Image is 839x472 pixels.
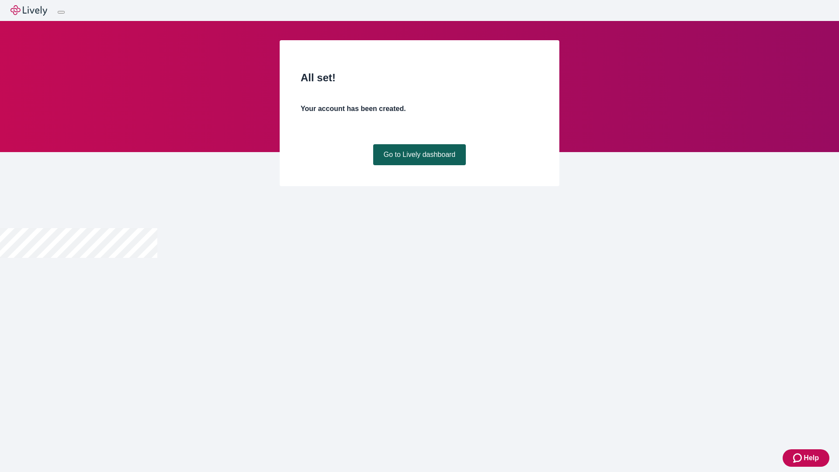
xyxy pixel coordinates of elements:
span: Help [804,453,819,463]
button: Zendesk support iconHelp [783,449,829,467]
h2: All set! [301,70,538,86]
button: Log out [58,11,65,14]
h4: Your account has been created. [301,104,538,114]
svg: Zendesk support icon [793,453,804,463]
img: Lively [10,5,47,16]
a: Go to Lively dashboard [373,144,466,165]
